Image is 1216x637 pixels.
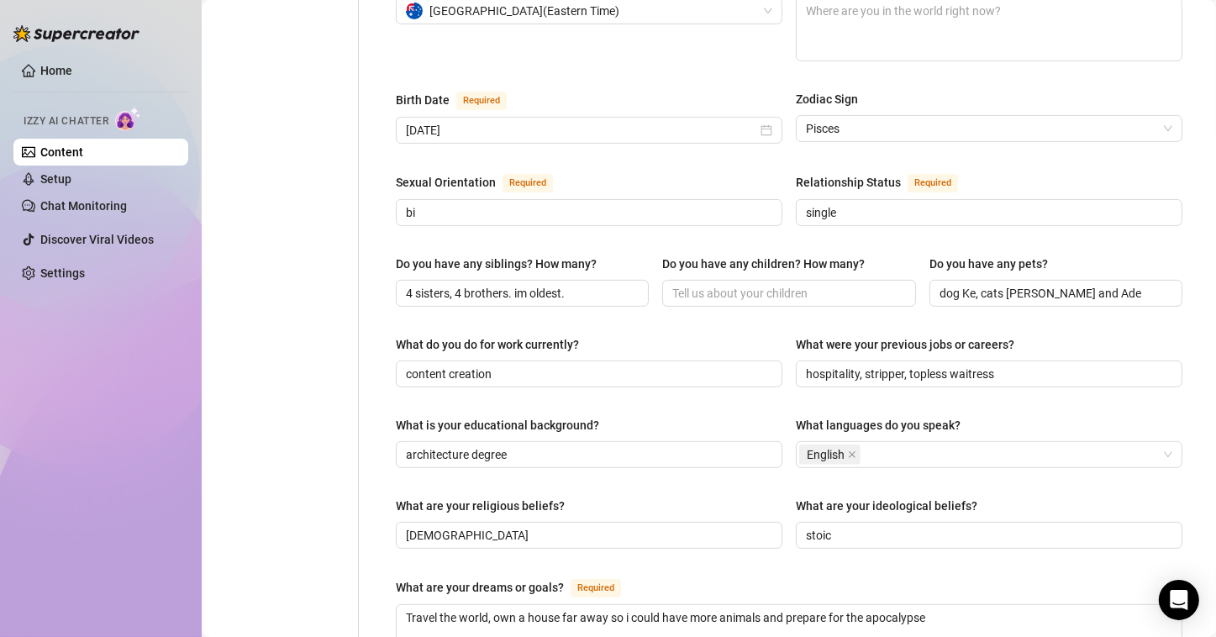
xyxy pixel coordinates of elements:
div: What were your previous jobs or careers? [796,335,1014,354]
div: What languages do you speak? [796,416,961,434]
label: Zodiac Sign [796,90,870,108]
a: Content [40,145,83,159]
div: Birth Date [396,91,450,109]
div: What are your dreams or goals? [396,578,564,597]
label: What is your educational background? [396,416,611,434]
div: What are your ideological beliefs? [796,497,977,515]
label: Birth Date [396,90,525,110]
a: Chat Monitoring [40,199,127,213]
input: What is your educational background? [406,445,769,464]
div: Open Intercom Messenger [1159,580,1199,620]
input: Do you have any children? How many? [672,284,902,303]
label: Relationship Status [796,172,976,192]
input: What were your previous jobs or careers? [806,365,1169,383]
div: Zodiac Sign [796,90,858,108]
input: What languages do you speak? [864,445,867,465]
div: What do you do for work currently? [396,335,579,354]
span: Required [908,174,958,192]
img: logo-BBDzfeDw.svg [13,25,139,42]
label: Do you have any children? How many? [662,255,876,273]
div: Sexual Orientation [396,173,496,192]
img: au [406,3,423,19]
div: Do you have any pets? [929,255,1048,273]
label: What do you do for work currently? [396,335,591,354]
input: What are your ideological beliefs? [806,526,1169,545]
label: What are your religious beliefs? [396,497,576,515]
a: Home [40,64,72,77]
div: Relationship Status [796,173,901,192]
div: Do you have any siblings? How many? [396,255,597,273]
a: Discover Viral Videos [40,233,154,246]
label: What are your ideological beliefs? [796,497,989,515]
input: What do you do for work currently? [406,365,769,383]
span: English [799,445,861,465]
label: What are your dreams or goals? [396,577,640,598]
a: Settings [40,266,85,280]
input: Do you have any siblings? How many? [406,284,635,303]
input: What are your religious beliefs? [406,526,769,545]
label: Do you have any pets? [929,255,1060,273]
span: Required [503,174,553,192]
label: What were your previous jobs or careers? [796,335,1026,354]
label: Do you have any siblings? How many? [396,255,608,273]
input: Relationship Status [806,203,1169,222]
span: Required [571,579,621,598]
span: Required [456,92,507,110]
div: What are your religious beliefs? [396,497,565,515]
span: Izzy AI Chatter [24,113,108,129]
img: AI Chatter [115,107,141,131]
span: Pisces [806,116,1172,141]
a: Setup [40,172,71,186]
div: Do you have any children? How many? [662,255,865,273]
input: Sexual Orientation [406,203,769,222]
div: What is your educational background? [396,416,599,434]
input: Do you have any pets? [940,284,1169,303]
span: English [807,445,845,464]
label: What languages do you speak? [796,416,972,434]
input: Birth Date [406,121,757,140]
span: close [848,450,856,459]
label: Sexual Orientation [396,172,571,192]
